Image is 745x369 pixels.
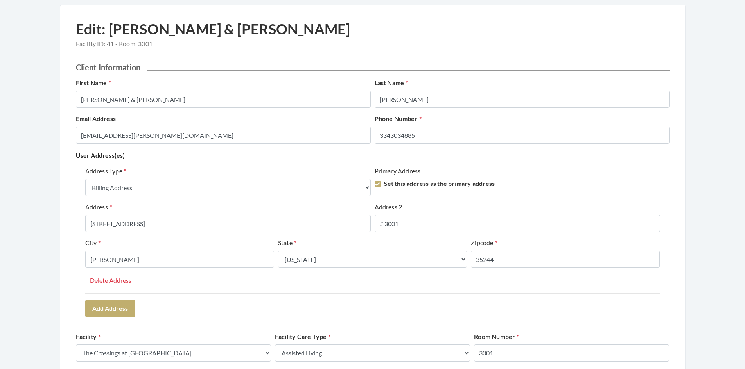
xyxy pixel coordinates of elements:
[76,114,116,123] label: Email Address
[85,251,274,268] input: City
[76,39,350,48] span: Facility ID: 41 - Room: 3001
[375,202,402,212] label: Address 2
[76,91,371,108] input: Enter First Name
[76,150,670,161] p: User Address(es)
[275,332,331,341] label: Facility Care Type
[375,114,422,123] label: Phone Number
[375,179,495,188] label: Set this address as the primary address
[76,78,111,87] label: First Name
[76,62,670,72] h2: Client Information
[76,127,371,144] input: Enter Email Address
[76,332,101,341] label: Facility
[474,344,669,362] input: Enter Room Number
[85,238,101,248] label: City
[471,238,497,248] label: Zipcode
[85,215,371,232] input: Address
[471,251,660,268] input: Zipcode
[85,202,112,212] label: Address
[375,127,670,144] input: Enter Phone Number
[85,166,127,176] label: Address Type
[76,21,350,53] h1: Edit: [PERSON_NAME] & [PERSON_NAME]
[85,274,136,287] button: Delete Address
[375,166,421,176] label: Primary Address
[278,238,296,248] label: State
[474,332,519,341] label: Room Number
[375,78,408,87] label: Last Name
[375,215,660,232] input: Address 2
[375,91,670,108] input: Enter Last Name
[85,300,135,317] button: Add Address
